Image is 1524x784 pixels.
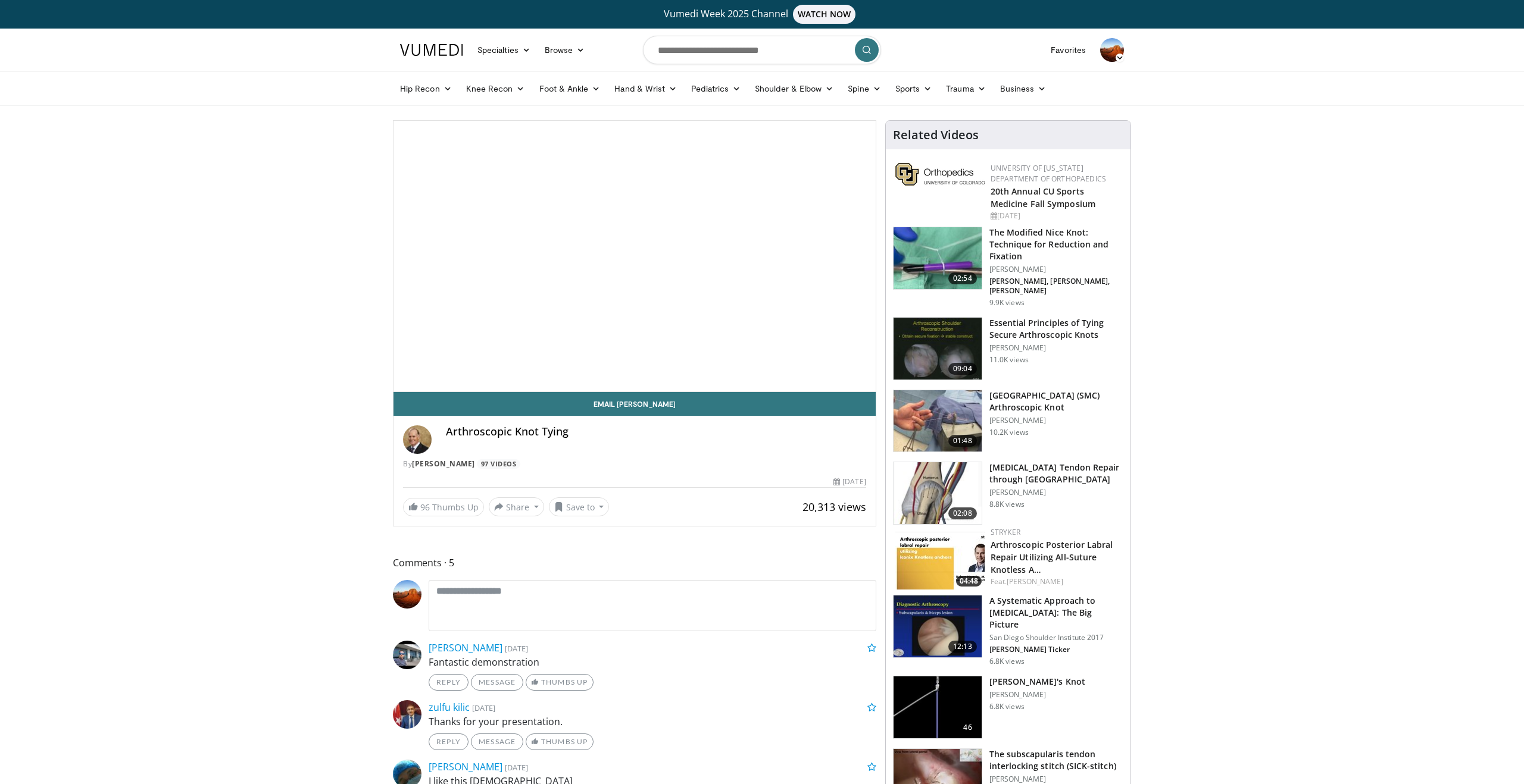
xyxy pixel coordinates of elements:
a: Message [471,733,523,750]
a: zulfu kilic [429,701,470,714]
input: Search topics, interventions [643,36,881,64]
span: 46 [958,722,976,733]
p: [PERSON_NAME] [989,488,1123,497]
a: University of [US_STATE] Department of Orthopaedics [991,163,1106,184]
a: Browse [538,38,592,62]
p: [PERSON_NAME] [989,343,1123,353]
a: 96 Thumbs Up [403,498,484,516]
img: PE3O6Z9ojHeNSk7H4xMDoxOjB1O8AjAz_4.150x105_q85_crop-smart_upscale.jpg [894,390,982,452]
p: 9.9K views [989,298,1025,308]
a: 04:48 [895,527,985,589]
a: Trauma [939,77,993,101]
a: Hand & Wrist [607,77,684,101]
a: 12:13 A Systematic Approach to [MEDICAL_DATA]: The Big Picture San Diego Shoulder Institute 2017 ... [893,595,1123,666]
h3: The subscapularis tendon interlocking stitch (SICK-stitch) [989,748,1123,772]
h3: The Modified Nice Knot: Technique for Reduction and Fixation [989,227,1123,262]
video-js: Video Player [394,121,876,392]
a: Message [471,674,523,691]
img: d2f6a426-04ef-449f-8186-4ca5fc42937c.150x105_q85_crop-smart_upscale.jpg [895,527,985,589]
h3: Essential Principles of Tying Secure Arthroscopic Knots [989,317,1123,341]
img: Avatar [403,425,432,454]
a: [PERSON_NAME] [429,760,502,773]
a: Vumedi Week 2025 ChannelWATCH NOW [402,5,1122,24]
img: c8f52776-22f8-451d-b056-c6ef289fa353.150x105_q85_crop-smart_upscale.jpg [894,595,982,657]
p: 6.8K views [989,657,1025,666]
img: Avatar [393,641,421,669]
div: [DATE] [833,476,866,487]
img: 71e9907d-6412-4a75-bd64-44731d8bf45c.150x105_q85_crop-smart_upscale.jpg [894,227,982,289]
span: 02:08 [948,507,977,519]
a: 46 [PERSON_NAME]'s Knot [PERSON_NAME] 6.8K views [893,676,1123,739]
a: Spine [841,77,888,101]
a: [PERSON_NAME] [412,459,475,469]
small: [DATE] [505,762,528,773]
a: Sports [888,77,939,101]
a: 01:48 [GEOGRAPHIC_DATA] (SMC) Arthroscopic Knot [PERSON_NAME] 10.2K views [893,390,1123,453]
img: 12061_3.png.150x105_q85_crop-smart_upscale.jpg [894,318,982,380]
a: [PERSON_NAME] [429,641,502,654]
p: [PERSON_NAME] [989,690,1085,700]
h3: [MEDICAL_DATA] Tendon Repair through [GEOGRAPHIC_DATA] [989,462,1123,485]
a: 02:54 The Modified Nice Knot: Technique for Reduction and Fixation [PERSON_NAME] [PERSON_NAME], [... [893,227,1123,308]
span: 04:48 [956,576,982,587]
p: 8.8K views [989,500,1025,509]
img: VuMedi Logo [400,44,463,56]
a: Email [PERSON_NAME] [394,392,876,416]
img: Avatar [393,700,421,729]
span: 96 [420,501,430,513]
p: [PERSON_NAME] [989,774,1123,784]
a: Pediatrics [684,77,748,101]
a: [PERSON_NAME] [1007,576,1063,587]
div: By [403,459,866,469]
a: Arthroscopic Posterior Labral Repair Utilizing All-Suture Knotless A… [991,539,1113,575]
button: Share [489,497,544,516]
p: [PERSON_NAME] [989,265,1123,274]
p: 10.2K views [989,428,1029,437]
span: Comments 5 [393,555,876,570]
div: Feat. [991,576,1121,587]
a: Favorites [1044,38,1093,62]
p: Fantastic demonstration [429,655,876,669]
a: 97 Videos [477,459,520,469]
a: 02:08 [MEDICAL_DATA] Tendon Repair through [GEOGRAPHIC_DATA] [PERSON_NAME] 8.8K views [893,462,1123,525]
a: Knee Recon [459,77,532,101]
a: Specialties [470,38,538,62]
p: 11.0K views [989,355,1029,365]
span: 20,313 views [802,500,866,514]
h4: Related Videos [893,128,979,142]
img: 38857_0000_3.png.150x105_q85_crop-smart_upscale.jpg [894,676,982,738]
img: Avatar [393,580,421,609]
h3: A Systematic Approach to [MEDICAL_DATA]: The Big Picture [989,595,1123,631]
h3: [GEOGRAPHIC_DATA] (SMC) Arthroscopic Knot [989,390,1123,413]
p: [PERSON_NAME] Ticker [989,645,1123,654]
h3: [PERSON_NAME]'s Knot [989,676,1085,688]
a: 20th Annual CU Sports Medicine Fall Symposium [991,186,1095,209]
p: San Diego Shoulder Institute 2017 [989,633,1123,642]
a: 09:04 Essential Principles of Tying Secure Arthroscopic Knots [PERSON_NAME] 11.0K views [893,317,1123,380]
span: 09:04 [948,363,977,375]
a: Stryker [991,527,1020,537]
a: Foot & Ankle [532,77,608,101]
p: [PERSON_NAME], [PERSON_NAME], [PERSON_NAME] [989,277,1123,296]
p: 6.8K views [989,702,1025,711]
a: Thumbs Up [526,674,593,691]
a: Thumbs Up [526,733,593,750]
div: [DATE] [991,211,1121,221]
h4: Arthroscopic Knot Tying [446,425,866,438]
img: Avatar [1100,38,1124,62]
a: Hip Recon [393,77,459,101]
img: PE3O6Z9ojHeNSk7H4xMDoxOjA4MTsiGN.150x105_q85_crop-smart_upscale.jpg [894,462,982,524]
span: 12:13 [948,641,977,653]
a: Shoulder & Elbow [748,77,841,101]
small: [DATE] [505,643,528,654]
span: 02:54 [948,272,977,284]
small: [DATE] [472,703,495,713]
img: 355603a8-37da-49b6-856f-e00d7e9307d3.png.150x105_q85_autocrop_double_scale_upscale_version-0.2.png [895,163,985,186]
button: Save to [549,497,610,516]
span: 01:48 [948,435,977,447]
span: WATCH NOW [793,5,856,24]
p: Thanks for your presentation. [429,714,876,729]
a: Business [993,77,1054,101]
p: [PERSON_NAME] [989,416,1123,425]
